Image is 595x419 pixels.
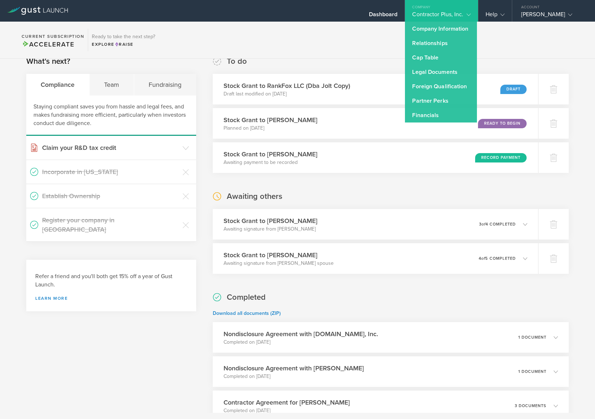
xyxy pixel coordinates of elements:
[227,191,282,202] h2: Awaiting others
[26,74,90,95] div: Compliance
[224,115,317,125] h3: Stock Grant to [PERSON_NAME]
[213,310,281,316] a: Download all documents (ZIP)
[114,42,134,47] span: Raise
[486,11,505,22] div: Help
[224,339,378,346] p: Completed on [DATE]
[224,250,334,260] h3: Stock Grant to [PERSON_NAME]
[224,398,350,407] h3: Contractor Agreement for [PERSON_NAME]
[227,56,247,67] h2: To do
[35,296,187,300] a: Learn more
[482,222,486,227] em: of
[224,159,317,166] p: Awaiting payment to be recorded
[515,404,546,408] p: 3 documents
[42,215,179,234] h3: Register your company in [GEOGRAPHIC_DATA]
[224,90,350,98] p: Draft last modified on [DATE]
[518,335,546,339] p: 1 document
[224,364,364,373] h3: Nondisclosure Agreement with [PERSON_NAME]
[134,74,196,95] div: Fundraising
[22,34,84,39] h2: Current Subscription
[518,370,546,374] p: 1 document
[475,153,527,162] div: Record Payment
[481,256,485,261] em: of
[227,292,266,303] h2: Completed
[224,125,317,132] p: Planned on [DATE]
[213,142,538,173] div: Stock Grant to [PERSON_NAME]Awaiting payment to be recordedRecord Payment
[213,74,538,104] div: Stock Grant to RankFox LLC (Dba Jolt Copy)Draft last modified on [DATE]Draft
[224,216,317,226] h3: Stock Grant to [PERSON_NAME]
[88,29,159,51] div: Ready to take the next step?ExploreRaise
[42,191,179,201] h3: Establish Ownership
[92,34,155,39] h3: Ready to take the next step?
[42,143,179,152] h3: Claim your R&D tax credit
[26,95,196,136] div: Staying compliant saves you from hassle and legal fees, and makes fundraising more efficient, par...
[521,11,582,22] div: [PERSON_NAME]
[35,272,187,289] h3: Refer a friend and you'll both get 15% off a year of Gust Launch.
[26,56,70,67] h2: What's next?
[42,167,179,177] h3: Incorporate in [US_STATE]
[90,74,134,95] div: Team
[224,373,364,380] p: Completed on [DATE]
[224,329,378,339] h3: Nondisclosure Agreement with [DOMAIN_NAME], Inc.
[479,222,516,226] p: 3 4 completed
[224,81,350,90] h3: Stock Grant to RankFox LLC (Dba Jolt Copy)
[224,226,317,233] p: Awaiting signature from [PERSON_NAME]
[213,108,538,139] div: Stock Grant to [PERSON_NAME]Planned on [DATE]Ready to Begin
[479,257,516,260] p: 4 5 completed
[224,260,334,267] p: Awaiting signature from [PERSON_NAME] spouse
[500,85,527,94] div: Draft
[224,407,350,414] p: Completed on [DATE]
[224,150,317,159] h3: Stock Grant to [PERSON_NAME]
[22,40,74,48] span: Accelerate
[478,119,527,128] div: Ready to Begin
[412,11,470,22] div: Contractor Plus, Inc.
[369,11,398,22] div: Dashboard
[92,41,155,48] div: Explore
